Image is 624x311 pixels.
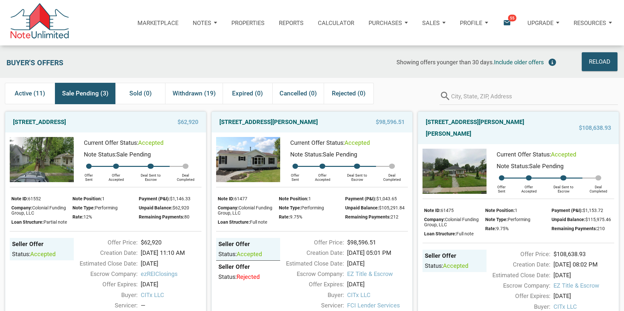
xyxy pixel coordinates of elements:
button: Reload [582,52,617,71]
p: Profile [460,19,482,26]
div: Buyer's Offers [3,52,188,71]
div: Offer Accepted [513,180,544,194]
span: 210 [597,226,605,231]
button: Notes [186,11,224,34]
div: Escrow Company: [483,281,551,290]
a: [STREET_ADDRESS] [13,116,66,128]
span: Remaining Payments: [552,226,597,231]
a: Purchases [361,8,415,37]
div: Buyer: [277,291,344,299]
span: 61477 [234,196,247,201]
p: Purchases [369,19,402,26]
span: Status: [218,273,237,280]
span: 1 [308,196,311,201]
div: Servicer: [277,301,344,310]
div: Cancelled (0) [272,83,324,104]
span: accepted [138,139,163,146]
span: 212 [391,214,398,219]
a: [STREET_ADDRESS][PERSON_NAME] [219,116,318,128]
span: Sale Pending [529,163,564,169]
span: Performing [508,217,530,222]
div: Escrow Company: [277,269,344,278]
span: Note ID: [424,208,441,213]
div: Estimated Close Date: [483,271,551,280]
span: Note ID: [11,196,28,201]
span: Colonial Funding Group, LLC [218,205,272,216]
span: Colonial Funding Group, LLC [11,205,66,216]
span: $1,153.72 [583,208,603,213]
span: Current Offer Status: [84,139,138,146]
span: $62,920 [177,116,198,128]
p: Properties [231,19,265,26]
button: Upgrade [520,11,566,34]
div: Offer Price: [277,238,344,247]
span: Company: [11,205,32,210]
div: Offer Expires: [71,280,138,289]
span: Colonial Funding Group, LLC [424,217,479,227]
span: $1,146.33 [170,196,190,201]
button: Reports [272,8,311,37]
span: Company: [424,217,445,222]
a: [STREET_ADDRESS][PERSON_NAME][PERSON_NAME] [426,116,553,140]
span: 1 [102,196,105,201]
span: Current Offer Status: [497,151,551,158]
div: [DATE] [137,259,205,268]
div: Reload [589,56,610,67]
span: Rejected (0) [332,88,366,99]
span: Rate: [485,226,496,231]
div: $108,638.93 [550,250,617,258]
div: Offer Sent [490,180,513,194]
span: Unpaid Balance: [552,217,585,222]
div: Seller Offer [12,240,71,248]
img: NoteUnlimited [10,3,70,42]
span: $62,920 [173,205,189,210]
span: EZ Title & Escrow [553,281,614,290]
span: Loan Structure: [424,231,456,236]
img: 575079 [10,137,74,182]
div: [DATE] 05:01 PM [344,248,411,257]
div: Offer Price: [483,250,551,258]
span: 12% [84,214,92,219]
p: Marketplace [137,19,178,26]
span: 61552 [28,196,41,201]
div: [DATE] [550,292,617,300]
div: Deal Completed [170,169,201,182]
span: 55 [508,15,516,21]
div: Deal Sent to Escrow [544,180,582,194]
p: Notes [193,19,211,26]
span: Unpaid Balance: [139,205,173,210]
span: $115,975.46 [585,217,611,222]
div: Creation Date: [277,248,344,257]
div: Offer Sent [77,169,101,182]
div: Offer Expires: [277,280,344,289]
span: CITx LLC [141,291,201,299]
p: Upgrade [527,19,553,26]
div: Estimated Close Date: [277,259,344,268]
p: Reports [279,19,304,26]
button: Marketplace [130,8,186,37]
span: Note ID: [218,196,234,201]
a: Calculator [311,8,361,37]
div: Offer Price: [71,238,138,247]
p: Resources [574,19,606,26]
div: [DATE] [344,280,411,289]
span: accepted [30,251,56,257]
div: Active (11) [5,83,55,104]
span: Active (11) [15,88,45,99]
button: Resources [566,11,619,34]
div: Withdrawn (19) [165,83,222,104]
span: 9.75% [496,226,509,231]
span: Note Type: [72,205,95,210]
span: CITx LLC [347,291,408,299]
div: [DATE] [344,259,411,268]
span: Sold (0) [129,88,152,99]
span: Loan Structure: [218,219,250,225]
span: Expired (0) [232,88,263,99]
span: Note Status: [497,163,529,169]
span: EZ Title & Escrow [347,269,408,278]
span: Note Status: [84,151,116,158]
div: Seller Offer [218,240,278,248]
div: Offer Accepted [307,169,338,182]
span: Withdrawn (19) [173,88,216,99]
div: Sale Pending (3) [55,83,115,104]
